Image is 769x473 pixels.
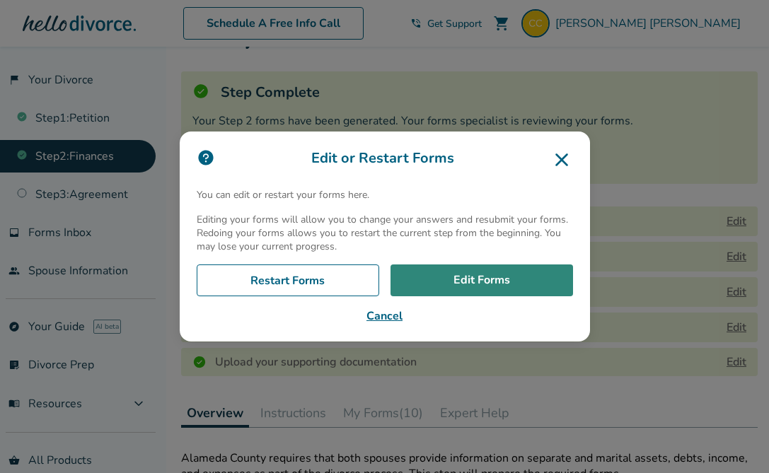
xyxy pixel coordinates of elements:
[197,308,573,325] button: Cancel
[698,405,769,473] iframe: Chat Widget
[391,264,573,297] a: Edit Forms
[197,188,573,202] p: You can edit or restart your forms here.
[197,148,573,171] h3: Edit or Restart Forms
[197,213,573,253] p: Editing your forms will allow you to change your answers and resubmit your forms. Redoing your fo...
[197,264,379,297] a: Restart Forms
[197,148,215,167] img: icon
